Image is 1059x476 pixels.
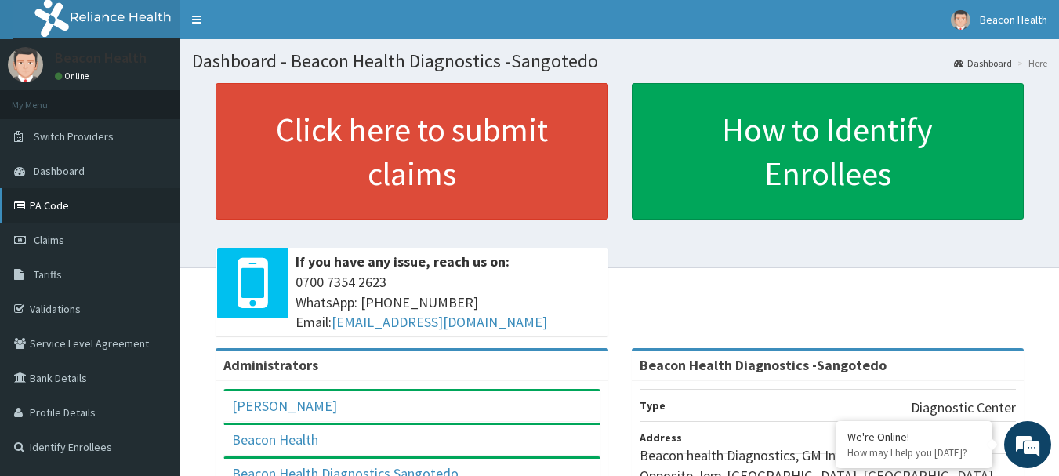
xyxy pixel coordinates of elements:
[640,356,887,374] strong: Beacon Health Diagnostics -Sangotedo
[847,430,981,444] div: We're Online!
[257,8,295,45] div: Minimize live chat window
[640,398,666,412] b: Type
[951,10,970,30] img: User Image
[911,398,1016,418] p: Diagnostic Center
[954,56,1012,70] a: Dashboard
[34,267,62,282] span: Tariffs
[216,83,608,220] a: Click here to submit claims
[34,129,114,144] span: Switch Providers
[82,88,263,108] div: Chat with us now
[980,13,1047,27] span: Beacon Health
[640,431,682,445] b: Address
[91,140,216,298] span: We're online!
[192,51,1047,71] h1: Dashboard - Beacon Health Diagnostics -Sangotedo
[296,272,600,332] span: 0700 7354 2623 WhatsApp: [PHONE_NUMBER] Email:
[8,47,43,82] img: User Image
[55,71,92,82] a: Online
[223,356,318,374] b: Administrators
[34,164,85,178] span: Dashboard
[296,253,510,271] b: If you have any issue, reach us on:
[232,431,318,449] a: Beacon Health
[8,313,299,368] textarea: Type your message and hit 'Enter'
[55,51,147,65] p: Beacon Health
[1014,56,1047,70] li: Here
[847,446,981,460] p: How may I help you today?
[232,397,337,415] a: [PERSON_NAME]
[34,233,64,247] span: Claims
[332,313,547,331] a: [EMAIL_ADDRESS][DOMAIN_NAME]
[632,83,1025,220] a: How to Identify Enrollees
[29,78,63,118] img: d_794563401_company_1708531726252_794563401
